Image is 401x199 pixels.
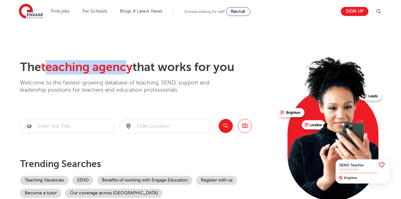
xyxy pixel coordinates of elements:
a: Register with us [196,176,237,185]
input: Submit [120,119,214,133]
a: SEND [72,176,93,185]
span: Schools looking for staff [184,9,225,14]
a: Sign up [341,7,368,16]
a: Our coverage across [GEOGRAPHIC_DATA] [65,189,163,198]
a: For Schools [82,9,107,13]
span: Recruit [231,9,245,14]
img: Engage Education [19,4,43,19]
a: Blogs & Latest News [120,9,163,13]
span: teaching agency [41,60,133,74]
a: Benefits of working with Engage Education [97,176,192,185]
h2: The that works for you [20,60,273,74]
a: Recruit [226,7,250,16]
p: Welcome to the fastest-growing database of teaching, SEND, support and leadership positions for t... [20,79,227,94]
div: Submit [119,119,214,133]
div: Submit [20,119,115,133]
a: Become a tutor [20,189,61,198]
a: Find jobs [51,9,70,13]
p: Trending searches [20,158,273,170]
input: Submit [20,119,114,133]
button: Search [219,119,233,133]
a: Teaching Vacancies [20,176,69,185]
